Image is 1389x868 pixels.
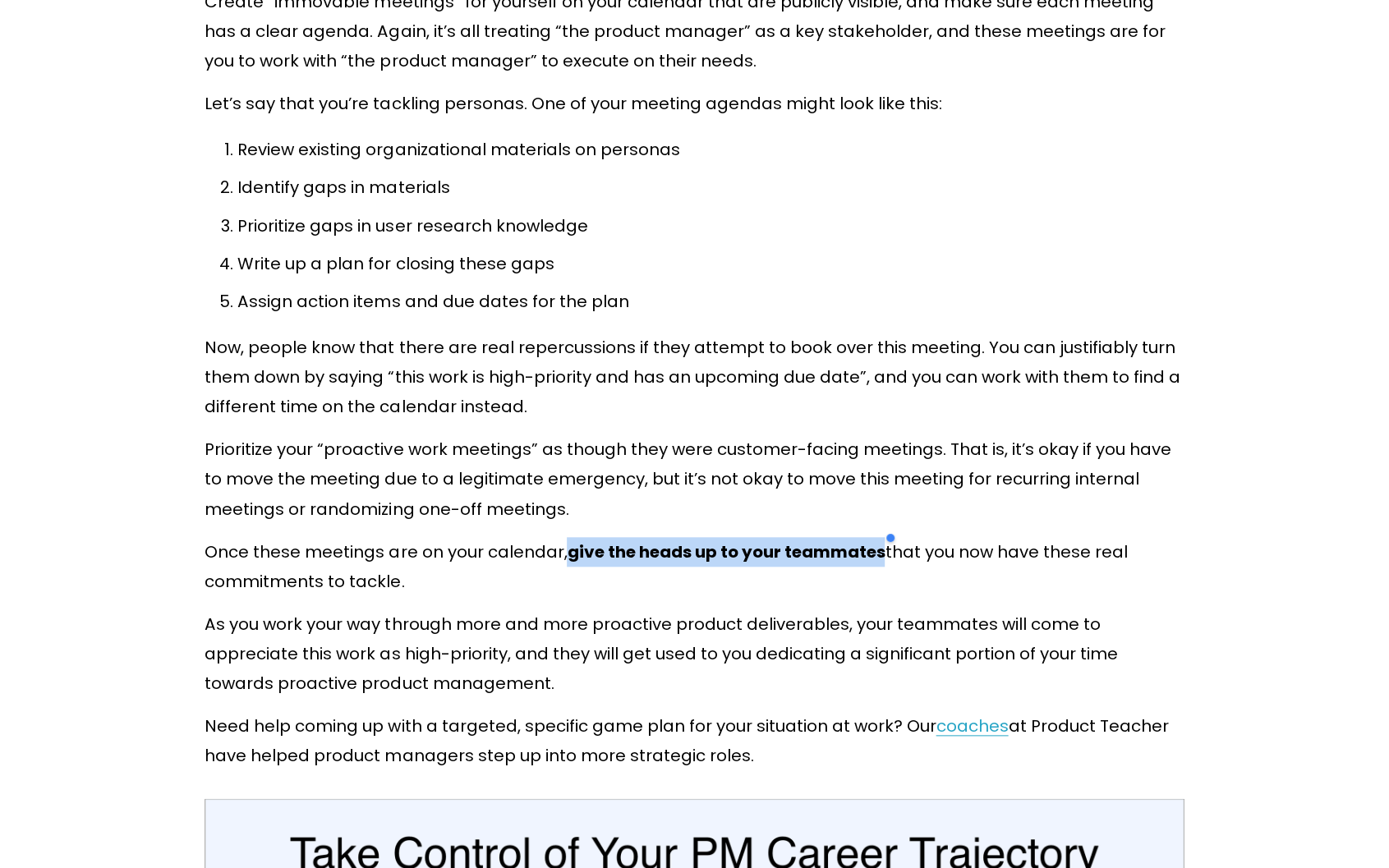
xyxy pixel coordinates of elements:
p: Review existing organizational materials on personas [237,135,1184,164]
p: Prioritize your “proactive work meetings” as though they were customer-facing meetings. That is, ... [205,434,1184,523]
p: Let’s say that you’re tackling personas. One of your meeting agendas might look like this: [205,89,1184,118]
p: Need help coming up with a targeted, specific game plan for your situation at work? Our at Produc... [205,711,1184,770]
p: Assign action items and due dates for the plan [237,287,1184,316]
p: Once these meetings are on your calendar, that you now have these real commitments to tackle. [205,537,1184,596]
p: Now, people know that there are real repercussions if they attempt to book over this meeting. You... [205,333,1184,421]
p: Identify gaps in materials [237,172,1184,202]
p: Prioritize gaps in user research knowledge [237,211,1184,241]
strong: give the heads up to your teammates [567,540,885,563]
p: As you work your way through more and more proactive product deliverables, your teammates will co... [205,609,1184,698]
p: Write up a plan for closing these gaps [237,249,1184,278]
a: coaches [936,714,1008,737]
